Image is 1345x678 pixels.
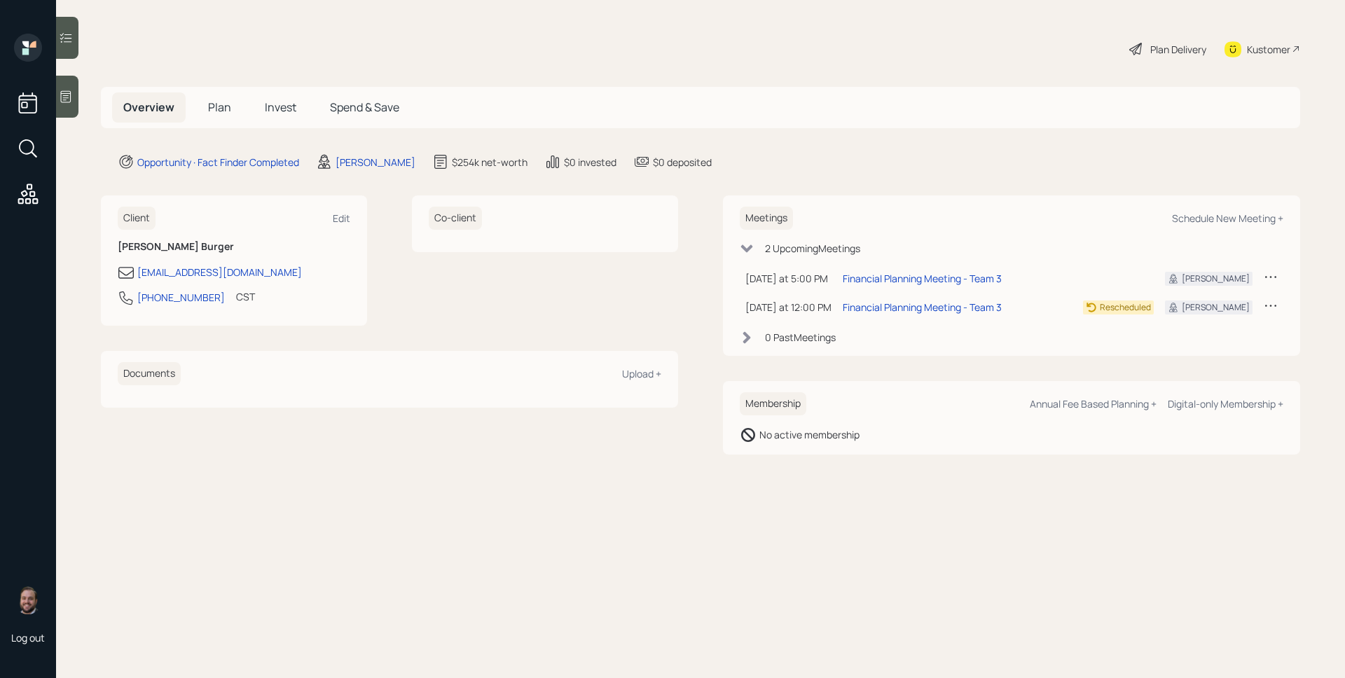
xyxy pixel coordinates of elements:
[14,586,42,614] img: james-distasi-headshot.png
[564,155,616,169] div: $0 invested
[118,241,350,253] h6: [PERSON_NAME] Burger
[236,289,255,304] div: CST
[429,207,482,230] h6: Co-client
[1030,397,1157,410] div: Annual Fee Based Planning +
[745,300,832,314] div: [DATE] at 12:00 PM
[137,155,299,169] div: Opportunity · Fact Finder Completed
[843,300,1002,314] div: Financial Planning Meeting - Team 3
[740,207,793,230] h6: Meetings
[759,427,860,442] div: No active membership
[265,99,296,115] span: Invest
[11,631,45,644] div: Log out
[118,362,181,385] h6: Documents
[843,271,1002,286] div: Financial Planning Meeting - Team 3
[653,155,712,169] div: $0 deposited
[745,271,832,286] div: [DATE] at 5:00 PM
[137,265,302,279] div: [EMAIL_ADDRESS][DOMAIN_NAME]
[123,99,174,115] span: Overview
[336,155,415,169] div: [PERSON_NAME]
[622,367,661,380] div: Upload +
[333,212,350,225] div: Edit
[1172,212,1283,225] div: Schedule New Meeting +
[118,207,156,230] h6: Client
[330,99,399,115] span: Spend & Save
[740,392,806,415] h6: Membership
[765,241,860,256] div: 2 Upcoming Meeting s
[1247,42,1290,57] div: Kustomer
[1100,301,1151,314] div: Rescheduled
[1182,301,1250,314] div: [PERSON_NAME]
[1150,42,1206,57] div: Plan Delivery
[765,330,836,345] div: 0 Past Meeting s
[452,155,527,169] div: $254k net-worth
[1182,272,1250,285] div: [PERSON_NAME]
[1168,397,1283,410] div: Digital-only Membership +
[208,99,231,115] span: Plan
[137,290,225,305] div: [PHONE_NUMBER]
